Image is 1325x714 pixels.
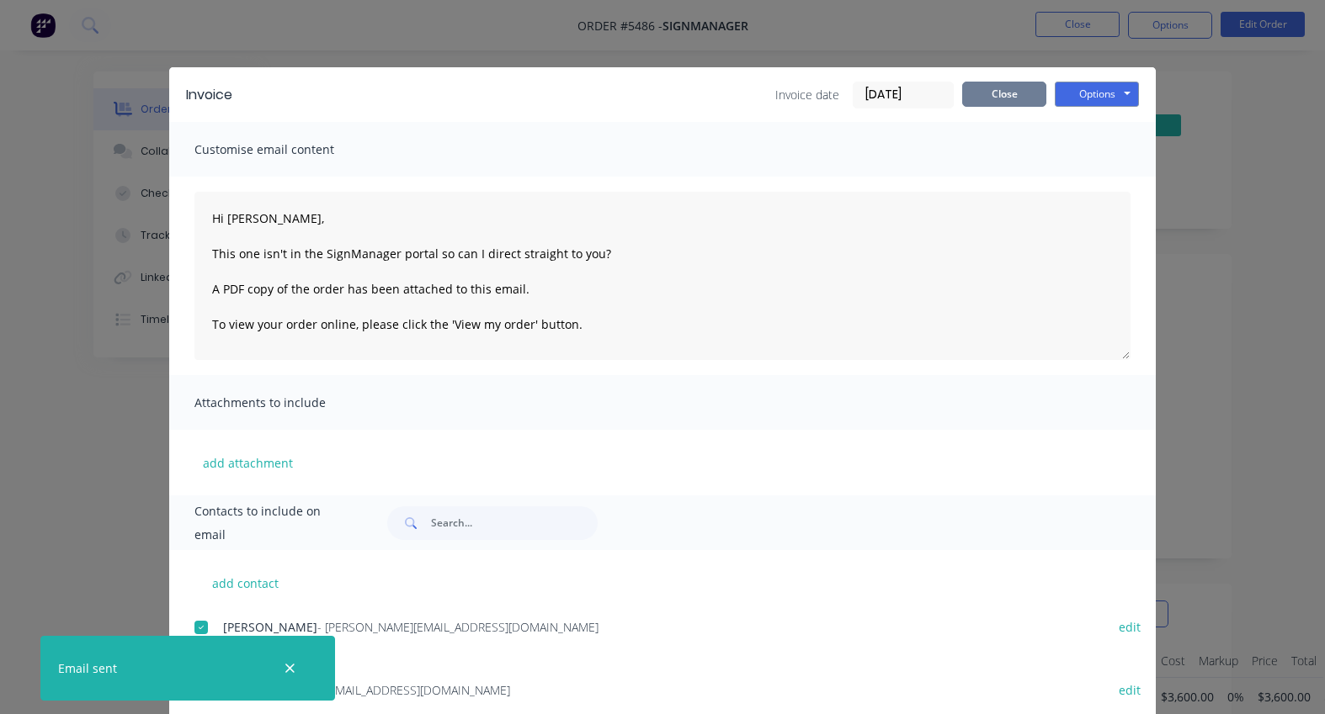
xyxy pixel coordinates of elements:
[194,138,380,161] span: Customise email content
[1109,679,1151,701] button: edit
[58,659,117,677] div: Email sent
[194,500,345,547] span: Contacts to include on email
[962,82,1046,107] button: Close
[317,619,599,635] span: - [PERSON_NAME][EMAIL_ADDRESS][DOMAIN_NAME]
[194,450,301,475] button: add attachment
[1109,616,1151,638] button: edit
[431,506,598,540] input: Search...
[194,391,380,415] span: Attachments to include
[194,570,295,595] button: add contact
[775,86,839,103] span: Invoice date
[223,619,317,635] span: [PERSON_NAME]
[317,682,510,698] span: - [EMAIL_ADDRESS][DOMAIN_NAME]
[194,192,1131,360] textarea: Hi [PERSON_NAME], This one isn't in the SignManager portal so can I direct straight to you? A PDF...
[186,85,232,105] div: Invoice
[1055,82,1139,107] button: Options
